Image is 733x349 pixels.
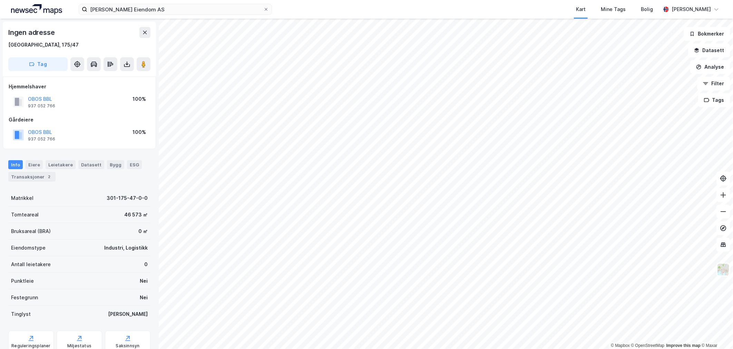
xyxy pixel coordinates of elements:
[11,227,51,235] div: Bruksareal (BRA)
[690,60,730,74] button: Analyse
[576,5,586,13] div: Kart
[127,160,142,169] div: ESG
[107,160,124,169] div: Bygg
[666,343,701,348] a: Improve this map
[631,343,665,348] a: OpenStreetMap
[140,293,148,302] div: Nei
[601,5,626,13] div: Mine Tags
[108,310,148,318] div: [PERSON_NAME]
[688,43,730,57] button: Datasett
[698,93,730,107] button: Tags
[9,116,150,124] div: Gårdeiere
[11,4,62,14] img: logo.a4113a55bc3d86da70a041830d287a7e.svg
[641,5,653,13] div: Bolig
[11,260,51,269] div: Antall leietakere
[133,95,146,103] div: 100%
[116,343,140,349] div: Saksinnsyn
[684,27,730,41] button: Bokmerker
[104,244,148,252] div: Industri, Logistikk
[11,244,46,252] div: Eiendomstype
[138,227,148,235] div: 0 ㎡
[107,194,148,202] div: 301-175-47-0-0
[144,260,148,269] div: 0
[11,293,38,302] div: Festegrunn
[8,57,68,71] button: Tag
[11,277,34,285] div: Punktleie
[8,172,56,182] div: Transaksjoner
[11,310,31,318] div: Tinglyst
[8,160,23,169] div: Info
[46,173,53,180] div: 2
[8,27,56,38] div: Ingen adresse
[124,211,148,219] div: 46 573 ㎡
[67,343,91,349] div: Miljøstatus
[133,128,146,136] div: 100%
[672,5,711,13] div: [PERSON_NAME]
[140,277,148,285] div: Nei
[87,4,263,14] input: Søk på adresse, matrikkel, gårdeiere, leietakere eller personer
[11,343,50,349] div: Reguleringsplaner
[28,103,55,109] div: 937 052 766
[26,160,43,169] div: Eiere
[698,316,733,349] iframe: Chat Widget
[8,41,79,49] div: [GEOGRAPHIC_DATA], 175/47
[28,136,55,142] div: 937 052 766
[46,160,76,169] div: Leietakere
[698,316,733,349] div: Kontrollprogram for chat
[717,263,730,276] img: Z
[9,83,150,91] div: Hjemmelshaver
[11,211,39,219] div: Tomteareal
[611,343,630,348] a: Mapbox
[11,194,33,202] div: Matrikkel
[78,160,104,169] div: Datasett
[697,77,730,90] button: Filter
